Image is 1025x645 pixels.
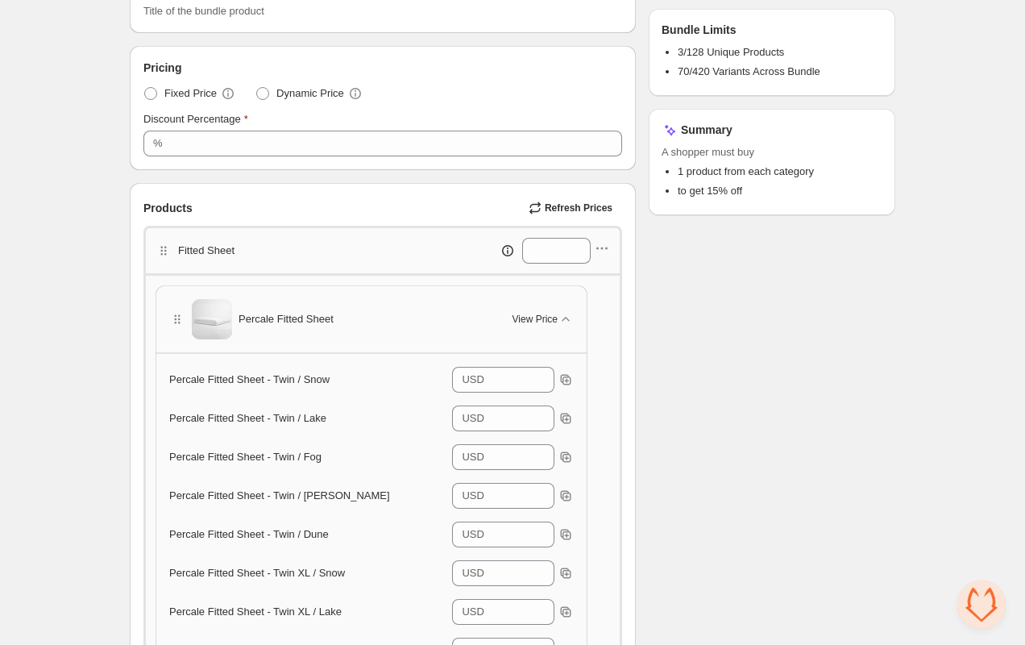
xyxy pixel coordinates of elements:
span: Percale Fitted Sheet - Twin / Lake [169,412,326,424]
div: USD [462,526,483,543]
div: USD [462,488,483,504]
span: A shopper must buy [662,144,882,160]
span: Refresh Prices [545,202,612,214]
span: Pricing [143,60,181,76]
span: Products [143,200,193,216]
div: % [153,135,163,152]
div: USD [462,410,483,427]
button: View Price [503,306,583,332]
span: Percale Fitted Sheet - Twin / Dune [169,528,329,540]
span: Dynamic Price [276,85,344,102]
div: USD [462,449,483,465]
span: Percale Fitted Sheet - Twin XL / Snow [169,567,345,579]
span: Percale Fitted Sheet - Twin / Snow [169,373,330,385]
span: Percale Fitted Sheet - Twin / Fog [169,451,322,463]
span: Percale Fitted Sheet [239,311,334,327]
span: 3/128 Unique Products [678,46,784,58]
span: View Price [512,313,558,326]
h3: Bundle Limits [662,22,737,38]
span: 70/420 Variants Across Bundle [678,65,820,77]
div: USD [462,565,483,581]
h3: Summary [681,122,732,138]
img: Percale Fitted Sheet [192,299,232,339]
li: to get 15% off [678,183,882,199]
button: Refresh Prices [522,197,622,219]
a: Open chat [957,580,1006,629]
li: 1 product from each category [678,164,882,180]
p: Fitted Sheet [178,243,234,259]
span: Percale Fitted Sheet - Twin XL / Lake [169,605,342,618]
span: Title of the bundle product [143,5,264,17]
span: Percale Fitted Sheet - Twin / [PERSON_NAME] [169,489,390,501]
div: USD [462,604,483,620]
label: Discount Percentage [143,111,248,127]
div: USD [462,372,483,388]
span: Fixed Price [164,85,217,102]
